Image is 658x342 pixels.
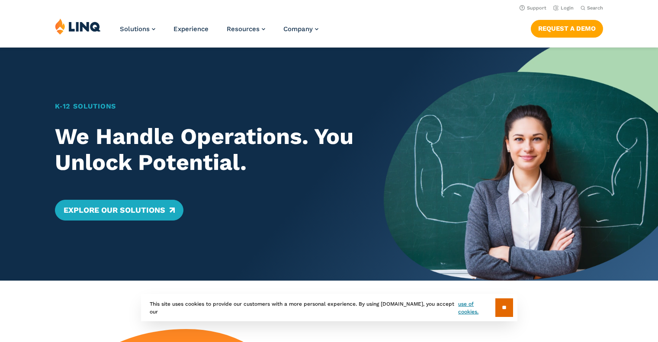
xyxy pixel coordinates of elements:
a: Request a Demo [531,20,603,37]
a: Company [283,25,318,33]
button: Open Search Bar [581,5,603,11]
span: Solutions [120,25,150,33]
nav: Primary Navigation [120,18,318,47]
span: Search [587,5,603,11]
div: This site uses cookies to provide our customers with a more personal experience. By using [DOMAIN... [141,294,517,321]
a: Solutions [120,25,155,33]
a: Experience [173,25,209,33]
span: Company [283,25,313,33]
a: use of cookies. [458,300,495,316]
h1: K‑12 Solutions [55,101,357,112]
img: Home Banner [384,48,658,281]
a: Resources [227,25,265,33]
h2: We Handle Operations. You Unlock Potential. [55,124,357,176]
img: LINQ | K‑12 Software [55,18,101,35]
a: Login [553,5,574,11]
a: Explore Our Solutions [55,200,183,221]
span: Resources [227,25,260,33]
a: Support [520,5,546,11]
nav: Button Navigation [531,18,603,37]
